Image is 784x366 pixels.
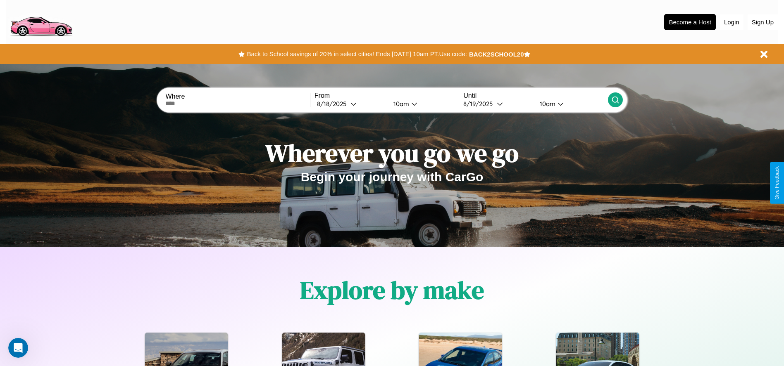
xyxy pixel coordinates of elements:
button: 10am [533,99,608,108]
div: 10am [389,100,411,108]
button: 10am [387,99,459,108]
div: 8 / 19 / 2025 [463,100,497,108]
button: Login [720,14,743,30]
button: 8/18/2025 [315,99,387,108]
iframe: Intercom live chat [8,338,28,358]
div: 10am [536,100,558,108]
button: Become a Host [664,14,716,30]
button: Back to School savings of 20% in select cities! Ends [DATE] 10am PT.Use code: [245,48,469,60]
h1: Explore by make [300,273,484,307]
button: Sign Up [748,14,778,30]
label: Where [165,93,310,100]
div: 8 / 18 / 2025 [317,100,350,108]
b: BACK2SCHOOL20 [469,51,524,58]
div: Give Feedback [774,166,780,200]
label: From [315,92,459,99]
label: Until [463,92,608,99]
img: logo [6,4,76,38]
